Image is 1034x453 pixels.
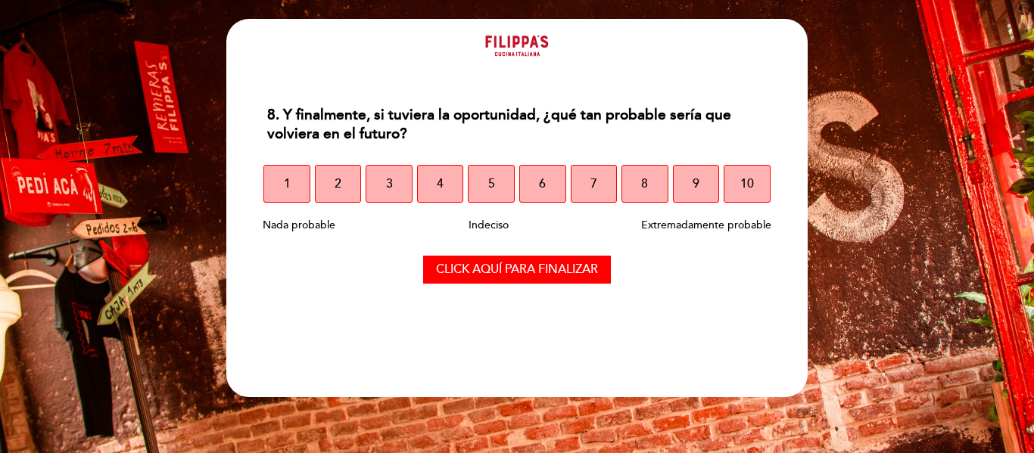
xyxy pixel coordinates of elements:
button: Click aquí para finalizar [423,256,611,284]
button: 4 [417,165,464,203]
span: 2 [335,163,341,205]
button: 2 [315,165,362,203]
span: 4 [437,163,444,205]
button: 9 [673,165,720,203]
button: 1 [263,165,310,203]
span: Extremadamente probable [641,219,771,231]
span: 5 [488,163,495,205]
span: 3 [386,163,393,205]
span: 10 [740,163,754,205]
span: 7 [590,163,597,205]
button: 5 [468,165,515,203]
span: 9 [693,163,699,205]
button: 10 [724,165,771,203]
button: 6 [519,165,566,203]
span: 6 [539,163,546,205]
img: header_1663162343.png [464,34,570,57]
span: 1 [284,163,291,205]
span: 8 [641,163,648,205]
button: 7 [571,165,618,203]
button: 3 [366,165,413,203]
span: Nada probable [263,219,335,231]
div: 8. Y finalmente, si tuviera la oportunidad, ¿qué tan probable sería que volviera en el futuro? [255,97,778,153]
span: Indeciso [469,219,509,231]
button: 8 [621,165,668,203]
